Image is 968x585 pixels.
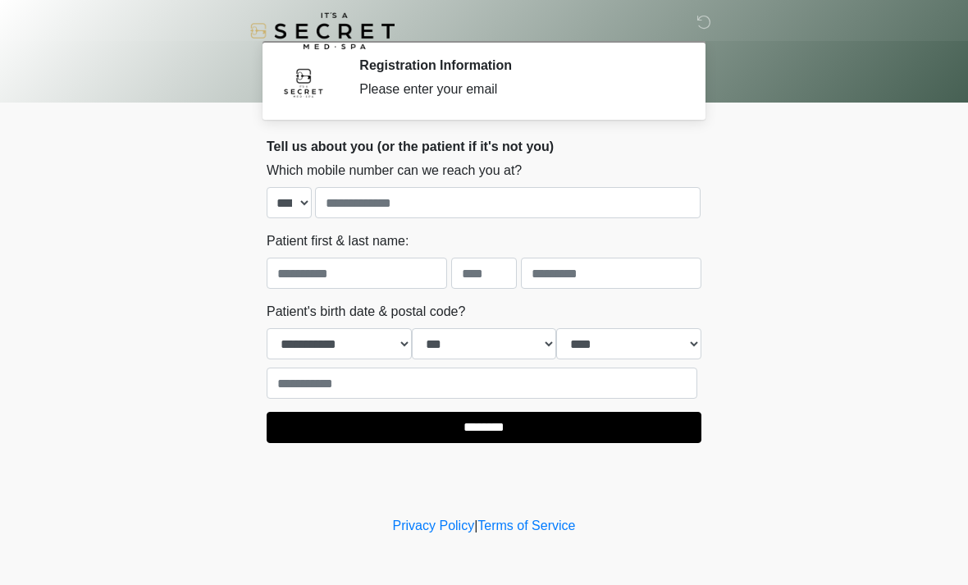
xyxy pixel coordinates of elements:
[279,57,328,107] img: Agent Avatar
[267,302,465,322] label: Patient's birth date & postal code?
[250,12,395,49] img: It's A Secret Med Spa Logo
[359,80,677,99] div: Please enter your email
[267,161,522,181] label: Which mobile number can we reach you at?
[267,139,701,154] h2: Tell us about you (or the patient if it's not you)
[477,519,575,532] a: Terms of Service
[474,519,477,532] a: |
[393,519,475,532] a: Privacy Policy
[267,231,409,251] label: Patient first & last name:
[359,57,677,73] h2: Registration Information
